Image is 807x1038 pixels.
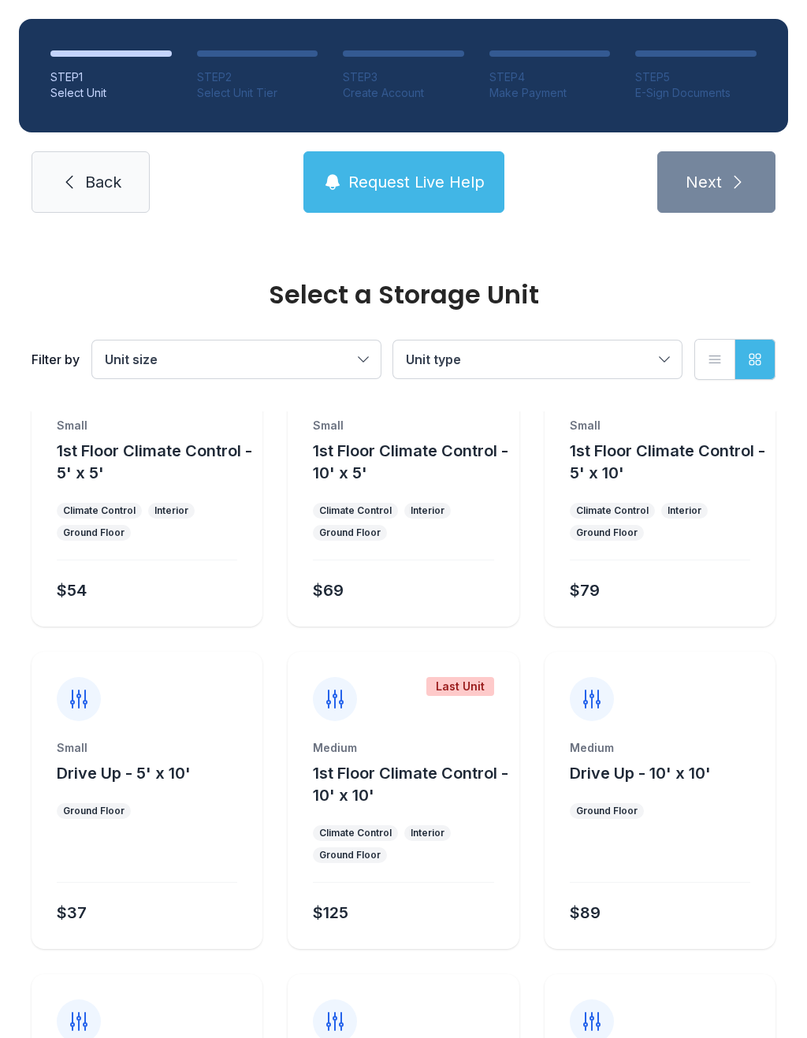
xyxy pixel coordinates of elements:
[576,805,638,817] div: Ground Floor
[313,418,493,433] div: Small
[57,902,87,924] div: $37
[576,504,649,517] div: Climate Control
[50,85,172,101] div: Select Unit
[570,441,765,482] span: 1st Floor Climate Control - 5' x 10'
[57,441,252,482] span: 1st Floor Climate Control - 5' x 5'
[393,340,682,378] button: Unit type
[50,69,172,85] div: STEP 1
[570,440,769,484] button: 1st Floor Climate Control - 5' x 10'
[57,418,237,433] div: Small
[348,171,485,193] span: Request Live Help
[668,504,701,517] div: Interior
[319,526,381,539] div: Ground Floor
[343,85,464,101] div: Create Account
[313,441,508,482] span: 1st Floor Climate Control - 10' x 5'
[63,805,125,817] div: Ground Floor
[686,171,722,193] span: Next
[319,827,392,839] div: Climate Control
[570,902,601,924] div: $89
[197,69,318,85] div: STEP 2
[57,764,191,783] span: Drive Up - 5' x 10'
[570,418,750,433] div: Small
[313,764,508,805] span: 1st Floor Climate Control - 10' x 10'
[85,171,121,193] span: Back
[426,677,494,696] div: Last Unit
[57,579,87,601] div: $54
[319,504,392,517] div: Climate Control
[635,69,757,85] div: STEP 5
[313,740,493,756] div: Medium
[154,504,188,517] div: Interior
[57,440,256,484] button: 1st Floor Climate Control - 5' x 5'
[313,579,344,601] div: $69
[313,762,512,806] button: 1st Floor Climate Control - 10' x 10'
[570,762,711,784] button: Drive Up - 10' x 10'
[57,762,191,784] button: Drive Up - 5' x 10'
[489,69,611,85] div: STEP 4
[406,352,461,367] span: Unit type
[635,85,757,101] div: E-Sign Documents
[570,764,711,783] span: Drive Up - 10' x 10'
[411,827,444,839] div: Interior
[576,526,638,539] div: Ground Floor
[570,740,750,756] div: Medium
[343,69,464,85] div: STEP 3
[92,340,381,378] button: Unit size
[105,352,158,367] span: Unit size
[411,504,444,517] div: Interior
[63,504,136,517] div: Climate Control
[57,740,237,756] div: Small
[313,440,512,484] button: 1st Floor Climate Control - 10' x 5'
[489,85,611,101] div: Make Payment
[197,85,318,101] div: Select Unit Tier
[32,282,775,307] div: Select a Storage Unit
[313,902,348,924] div: $125
[319,849,381,861] div: Ground Floor
[570,579,600,601] div: $79
[32,350,80,369] div: Filter by
[63,526,125,539] div: Ground Floor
